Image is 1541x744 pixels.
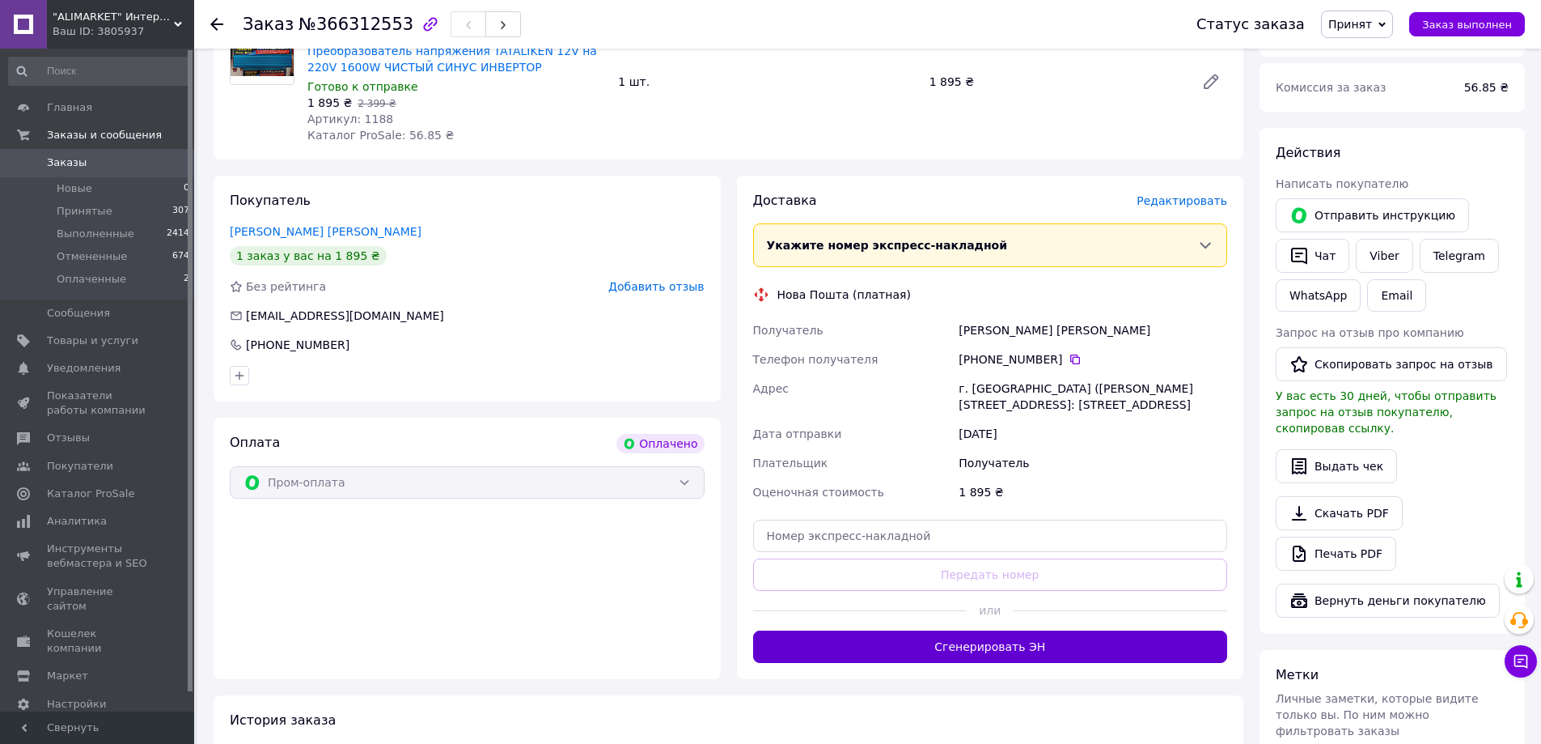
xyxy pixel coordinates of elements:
[773,287,915,303] div: Нова Пошта (платная)
[1367,279,1426,312] button: Email
[47,306,110,321] span: Сообщения
[57,272,126,287] span: Оплаченные
[57,204,112,219] span: Принятые
[47,389,150,418] span: Показатели работы компании
[358,98,396,109] span: 2 399 ₴
[1276,449,1397,483] button: Выдать чек
[1276,177,1408,190] span: Написать покупателю
[1276,279,1361,312] a: WhatsApp
[230,712,336,728] span: История заказа
[1409,12,1525,36] button: Заказ выполнен
[1137,194,1227,207] span: Редактировать
[1276,584,1500,618] button: Вернуть деньги покупателю
[230,193,311,208] span: Покупатель
[298,15,413,34] span: №366312553
[8,57,191,86] input: Поиск
[57,181,92,196] span: Новые
[955,449,1230,478] div: Получатель
[47,487,134,501] span: Каталог ProSale
[616,434,704,453] div: Оплачено
[1276,537,1396,571] a: Печать PDF
[1276,347,1507,381] button: Скопировать запрос на отзыв
[246,280,326,293] span: Без рейтинга
[167,227,189,241] span: 2414
[1195,66,1227,98] a: Редактировать
[1276,389,1497,435] span: У вас есть 30 дней, чтобы отправить запрос на отзыв покупателю, скопировав ссылку.
[1328,18,1372,31] span: Принят
[1276,667,1319,682] span: Метки
[172,204,189,219] span: 307
[753,353,878,366] span: Телефон получателя
[47,669,88,683] span: Маркет
[57,227,134,241] span: Выполненные
[47,459,113,474] span: Покупатели
[210,16,223,32] div: Вернуться назад
[47,627,150,656] span: Кошелек компании
[1276,145,1340,160] span: Действия
[307,45,597,74] a: Преобразователь напряжения TATALIKEN 12V на 220V 1600W ЧИСТЫЙ СИНУС ИНВЕРТОР
[244,337,351,353] div: [PHONE_NUMBER]
[47,431,90,445] span: Отзывы
[923,70,1188,93] div: 1 895 ₴
[230,246,387,266] div: 1 заказ у вас на 1 895 ₴
[767,239,1008,252] span: Укажите номер экспресс-накладной
[47,585,150,614] span: Управление сайтом
[955,316,1230,345] div: [PERSON_NAME] [PERSON_NAME]
[47,361,121,376] span: Уведомления
[47,155,87,170] span: Заказы
[1196,16,1305,32] div: Статус заказа
[47,542,150,571] span: Инструменты вебмастера и SEO
[1276,496,1403,530] a: Скачать PDF
[231,28,294,76] img: Преобразователь напряжения TATALIKEN 12V на 220V 1600W ЧИСТЫЙ СИНУС ИНВЕРТОР
[307,129,454,142] span: Каталог ProSale: 56.85 ₴
[307,80,418,93] span: Готово к отправке
[1356,239,1412,273] a: Viber
[47,334,138,348] span: Товары и услуги
[1422,19,1512,31] span: Заказ выполнен
[959,351,1227,368] div: [PHONE_NUMBER]
[612,70,922,93] div: 1 шт.
[307,113,393,125] span: Артикул: 1188
[966,602,1014,619] span: или
[1276,692,1479,738] span: Личные заметки, которые видите только вы. По ним можно фильтровать заказы
[230,435,280,450] span: Оплата
[1276,326,1464,339] span: Запрос на отзыв про компанию
[608,280,704,293] span: Добавить отзыв
[955,419,1230,449] div: [DATE]
[753,631,1228,663] button: Сгенерировать ЭН
[184,272,189,287] span: 2
[53,10,174,24] span: "ALIMARKET" Интернет-магазин
[57,249,127,264] span: Отмененные
[53,24,194,39] div: Ваш ID: 3805937
[1276,81,1386,94] span: Комиссия за заказ
[246,309,444,322] span: [EMAIL_ADDRESS][DOMAIN_NAME]
[1276,239,1349,273] button: Чат
[172,249,189,264] span: 674
[753,520,1228,552] input: Номер экспресс-накладной
[47,514,107,529] span: Аналитика
[955,478,1230,507] div: 1 895 ₴
[47,100,92,115] span: Главная
[955,374,1230,419] div: г. [GEOGRAPHIC_DATA] ([PERSON_NAME][STREET_ADDRESS]: [STREET_ADDRESS]
[243,15,294,34] span: Заказ
[184,181,189,196] span: 0
[307,96,352,109] span: 1 895 ₴
[1420,239,1499,273] a: Telegram
[753,382,789,395] span: Адрес
[1505,645,1537,678] button: Чат с покупателем
[753,193,817,208] span: Доставка
[753,457,828,470] span: Плательщик
[1276,198,1469,232] button: Отправить инструкцию
[1464,81,1509,94] span: 56.85 ₴
[47,697,106,712] span: Настройки
[753,427,842,440] span: Дата отправки
[753,324,823,337] span: Получатель
[230,225,421,238] a: [PERSON_NAME] [PERSON_NAME]
[753,486,885,499] span: Оценочная стоимость
[47,128,162,142] span: Заказы и сообщения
